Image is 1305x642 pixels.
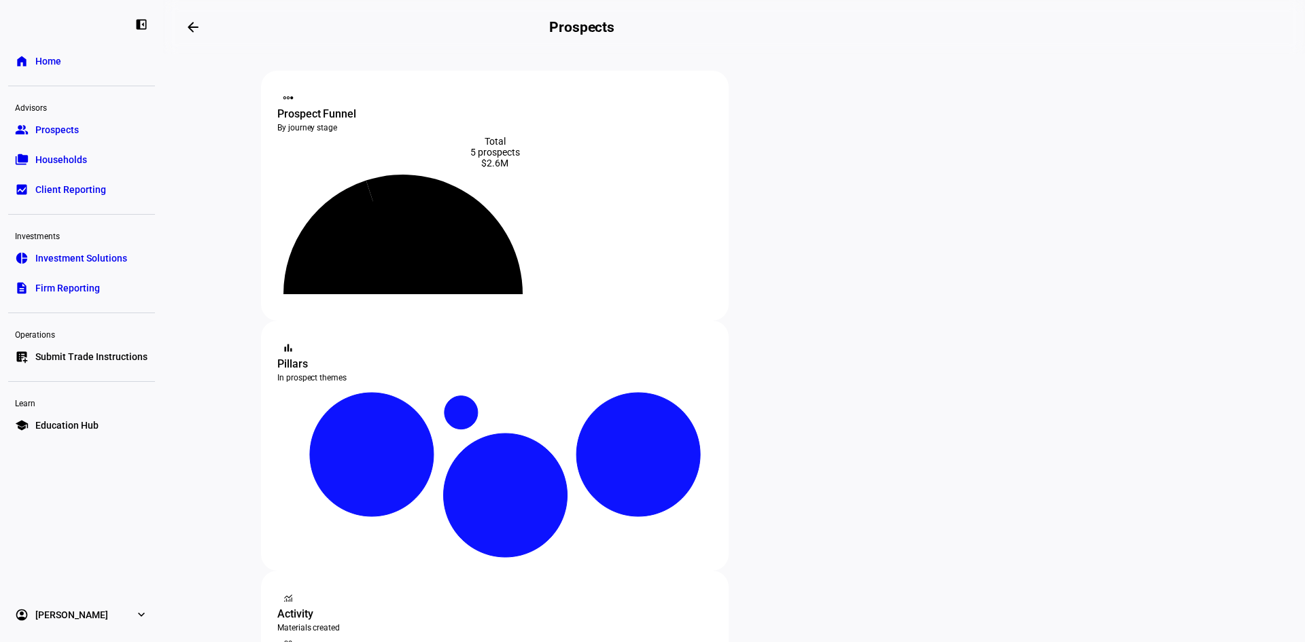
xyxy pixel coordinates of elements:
div: 5 prospects [277,147,712,158]
a: bid_landscapeClient Reporting [8,176,155,203]
span: Households [35,153,87,166]
span: Client Reporting [35,183,106,196]
span: Prospects [35,123,79,137]
eth-mat-symbol: list_alt_add [15,350,29,363]
div: Advisors [8,97,155,116]
div: Operations [8,324,155,343]
div: By journey stage [277,122,712,133]
span: Submit Trade Instructions [35,350,147,363]
span: Firm Reporting [35,281,100,295]
div: Activity [277,606,712,622]
a: groupProspects [8,116,155,143]
div: Learn [8,393,155,412]
mat-icon: steppers [281,91,295,105]
a: descriptionFirm Reporting [8,274,155,302]
eth-mat-symbol: account_circle [15,608,29,622]
div: Prospect Funnel [277,106,712,122]
eth-mat-symbol: folder_copy [15,153,29,166]
eth-mat-symbol: group [15,123,29,137]
mat-icon: bar_chart [281,341,295,355]
eth-mat-symbol: bid_landscape [15,183,29,196]
div: In prospect themes [277,372,712,383]
div: Pillars [277,356,712,372]
div: $2.6M [277,158,712,168]
a: homeHome [8,48,155,75]
mat-icon: monitoring [281,591,295,605]
h2: Prospects [549,19,614,35]
eth-mat-symbol: expand_more [135,608,148,622]
a: pie_chartInvestment Solutions [8,245,155,272]
eth-mat-symbol: pie_chart [15,251,29,265]
span: Investment Solutions [35,251,127,265]
div: Materials created [277,622,712,633]
mat-icon: arrow_backwards [185,19,201,35]
span: Education Hub [35,418,99,432]
span: [PERSON_NAME] [35,608,108,622]
eth-mat-symbol: left_panel_close [135,18,148,31]
eth-mat-symbol: home [15,54,29,68]
eth-mat-symbol: description [15,281,29,295]
div: Investments [8,226,155,245]
eth-mat-symbol: school [15,418,29,432]
span: Home [35,54,61,68]
a: folder_copyHouseholds [8,146,155,173]
div: Total [277,136,712,147]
